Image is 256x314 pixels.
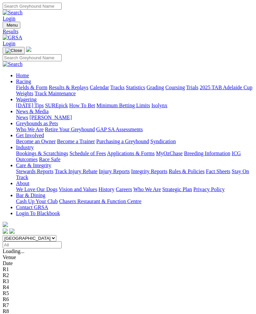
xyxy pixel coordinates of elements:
[3,47,25,54] button: Toggle navigation
[45,127,95,132] a: Retire Your Greyhound
[16,115,28,120] a: News
[3,228,8,234] img: facebook.svg
[9,228,15,234] img: twitter.svg
[69,151,106,156] a: Schedule of Fees
[59,186,97,192] a: Vision and Values
[16,168,253,180] div: Care & Integrity
[16,192,45,198] a: Bar & Dining
[16,204,48,210] a: Contact GRSA
[133,186,161,192] a: Who We Are
[16,103,253,109] div: Wagering
[39,157,60,162] a: Race Safe
[3,29,253,35] a: Results
[169,168,205,174] a: Rules & Policies
[3,35,22,41] img: GRSA
[3,241,62,248] input: Select date
[3,41,15,46] a: Login
[147,85,164,90] a: Grading
[126,85,145,90] a: Statistics
[110,85,125,90] a: Tracks
[16,79,31,84] a: Racing
[16,186,253,192] div: About
[16,198,253,204] div: Bar & Dining
[3,248,24,254] span: Loading...
[16,133,44,138] a: Get Involved
[90,85,109,90] a: Calendar
[16,73,29,78] a: Home
[193,186,225,192] a: Privacy Policy
[165,85,185,90] a: Coursing
[16,97,37,102] a: Wagering
[55,168,97,174] a: Track Injury Rebate
[16,151,253,162] div: Industry
[3,296,253,302] div: R6
[16,186,57,192] a: We Love Our Dogs
[16,139,253,145] div: Get Involved
[107,151,155,156] a: Applications & Forms
[150,139,176,144] a: Syndication
[49,85,88,90] a: Results & Replays
[3,16,15,21] a: Login
[162,186,192,192] a: Strategic Plan
[16,145,34,150] a: Industry
[57,139,95,144] a: Become a Trainer
[16,109,49,114] a: News & Media
[3,22,20,29] button: Toggle navigation
[16,168,249,180] a: Stay On Track
[59,198,141,204] a: Chasers Restaurant & Function Centre
[96,127,143,132] a: GAP SA Assessments
[200,85,252,90] a: 2025 TAB Adelaide Cup
[131,168,167,174] a: Integrity Reports
[16,127,44,132] a: Who We Are
[3,61,23,67] img: Search
[3,222,8,227] img: logo-grsa-white.png
[16,139,56,144] a: Become an Owner
[26,47,31,52] img: logo-grsa-white.png
[98,186,114,192] a: History
[16,198,58,204] a: Cash Up Your Club
[186,85,198,90] a: Trials
[3,278,253,284] div: R3
[16,180,29,186] a: About
[16,85,253,97] div: Racing
[16,168,53,174] a: Stewards Reports
[96,139,149,144] a: Purchasing a Greyhound
[45,103,68,108] a: SUREpick
[184,151,230,156] a: Breeding Information
[3,260,253,266] div: Date
[3,54,62,61] input: Search
[3,254,253,260] div: Venue
[16,151,241,162] a: ICG Outcomes
[35,91,76,96] a: Track Maintenance
[16,91,33,96] a: Weights
[156,151,183,156] a: MyOzChase
[3,3,62,10] input: Search
[3,266,253,272] div: R1
[3,272,253,278] div: R2
[116,186,132,192] a: Careers
[29,115,72,120] a: [PERSON_NAME]
[16,210,60,216] a: Login To Blackbook
[16,103,44,108] a: [DATE] Tips
[151,103,167,108] a: Isolynx
[3,284,253,290] div: R4
[3,10,23,16] img: Search
[16,127,253,133] div: Greyhounds as Pets
[99,168,130,174] a: Injury Reports
[7,23,18,28] span: Menu
[16,121,58,126] a: Greyhounds as Pets
[3,302,253,308] div: R7
[206,168,230,174] a: Fact Sheets
[16,115,253,121] div: News & Media
[16,162,51,168] a: Care & Integrity
[16,151,68,156] a: Bookings & Scratchings
[96,103,150,108] a: Minimum Betting Limits
[3,290,253,296] div: R5
[69,103,95,108] a: How To Bet
[5,48,22,53] img: Close
[16,85,47,90] a: Fields & Form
